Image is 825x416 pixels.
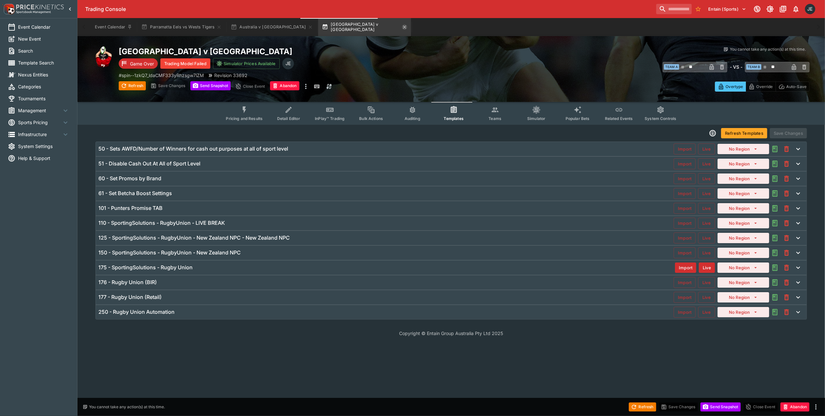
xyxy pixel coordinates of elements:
button: This will delete the selected template. You will still need to Save Template changes to commit th... [781,247,792,259]
button: Send Snapshot [190,81,231,90]
span: Teams [488,116,501,121]
button: Import [674,144,696,154]
img: PriceKinetics [16,5,64,9]
button: This will delete the selected template. You will still need to Save Template changes to commit th... [781,173,792,184]
div: Trading Console [85,6,654,13]
span: Team B [746,64,761,70]
button: Audit the Template Change History [769,203,781,214]
button: Audit the Template Change History [769,262,781,273]
h6: 50 - Sets AWFD/Number of Winners for cash out purposes at all of sport level [98,145,288,152]
button: This will delete the selected template. You will still need to Save Template changes to commit th... [781,262,792,273]
p: Auto-Save [786,83,807,90]
button: Import [674,173,696,184]
h6: 177 - Rugby Union (Retail) [98,294,162,301]
button: Import [674,218,696,229]
button: Toggle light/dark mode [764,3,776,15]
button: Override [746,82,776,92]
button: Audit the Template Change History [769,232,781,244]
span: Simulator [527,116,545,121]
span: Infrastructure [18,131,62,138]
button: No Region [718,292,769,302]
button: Auto-Save [776,82,810,92]
button: Live [698,292,715,303]
button: more [302,81,310,92]
h6: 101 - Punters Promise TAB [98,205,163,212]
span: Template Search [18,59,69,66]
img: PriceKinetics Logo [2,3,15,15]
span: Detail Editor [277,116,300,121]
button: No Region [718,144,769,154]
p: Revision 33692 [214,72,247,79]
h2: Copy To Clipboard [119,46,464,56]
button: No Region [718,248,769,258]
button: Australia v [GEOGRAPHIC_DATA] [227,18,317,36]
span: Popular Bets [566,116,590,121]
button: No Bookmarks [693,4,703,14]
button: Trading Model Failed [160,58,210,69]
button: No Region [718,307,769,317]
h6: 250 - Rugby Union Automation [98,309,175,315]
button: Simulator Prices Available [213,58,280,69]
span: Nexus Entities [18,71,69,78]
button: more [812,403,820,411]
button: Notifications [790,3,802,15]
button: Event Calendar [91,18,136,36]
button: Import [674,292,696,303]
span: Mark an event as closed and abandoned. [780,403,810,410]
button: Audit the Template Change History [769,306,781,318]
button: James Edlin [803,2,817,16]
div: James Edlin [282,58,294,69]
button: This will delete the selected template. You will still need to Save Template changes to commit th... [781,217,792,229]
button: Audit the Template Change History [769,158,781,170]
button: Import [674,233,696,243]
button: Abandon [780,402,810,411]
button: Audit the Template Change History [769,188,781,199]
button: Live [698,188,715,199]
button: This will delete the selected template. You will still need to Save Template changes to commit th... [781,292,792,303]
button: No Region [718,262,769,273]
button: This will delete the selected template. You will still need to Save Template changes to commit th... [781,306,792,318]
button: Live [698,144,715,154]
button: Audit the Template Change History [769,277,781,288]
span: InPlay™ Trading [315,116,345,121]
button: No Region [718,173,769,184]
span: Help & Support [18,155,69,162]
button: This will delete the selected template. You will still need to Save Template changes to commit th... [781,232,792,244]
span: Bulk Actions [359,116,383,121]
button: This will delete the selected template. You will still need to Save Template changes to commit th... [781,158,792,170]
button: Import [674,277,696,288]
span: System Controls [645,116,676,121]
button: Import [674,158,696,169]
h6: 125 - SportingSolutions - RugbyUnion - New Zealand NPC - New Zealand NPC [98,234,290,241]
button: Parramatta Eels vs Wests Tigers [137,18,226,36]
input: search [656,4,692,14]
span: Search [18,47,69,54]
button: No Region [718,188,769,199]
p: Overtype [726,83,743,90]
button: Audit the Template Change History [769,292,781,303]
p: Copy To Clipboard [119,72,204,79]
button: Live [698,233,715,243]
button: Import [674,203,696,214]
button: Refresh [629,402,656,411]
button: Connected to PK [751,3,763,15]
span: Tournaments [18,95,69,102]
img: Sportsbook Management [16,11,51,14]
span: Team A [664,64,679,70]
button: This will delete the selected template. You will still need to Save Template changes to commit th... [781,143,792,155]
h6: 150 - SportingSolutions - RugbyUnion - New Zealand NPC [98,249,241,256]
button: Abandon [270,81,299,90]
h6: 110 - SportingSolutions - RugbyUnion - LIVE BREAK [98,220,225,226]
button: Select Tenant [705,4,750,14]
button: This will delete the selected template. You will still need to Save Template changes to commit th... [781,203,792,214]
span: Templates [444,116,464,121]
span: New Event [18,35,69,42]
button: Live [698,277,715,288]
button: This will delete the selected template. You will still need to Save Template changes to commit th... [781,188,792,199]
button: Live [698,173,715,184]
button: [GEOGRAPHIC_DATA] v [GEOGRAPHIC_DATA] [318,18,411,36]
div: James Edlin [805,4,815,14]
p: Override [756,83,773,90]
button: Audit the Template Change History [769,247,781,259]
span: System Settings [18,143,69,150]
